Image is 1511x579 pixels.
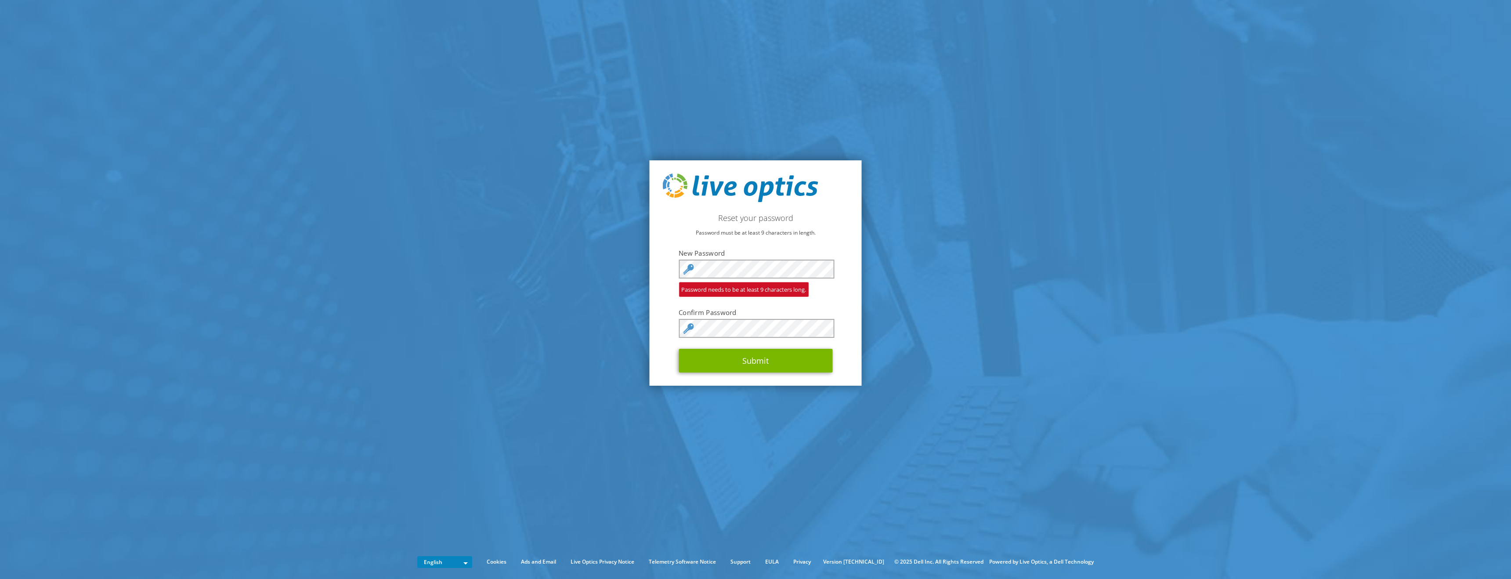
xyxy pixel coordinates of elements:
[679,308,832,317] label: Confirm Password
[989,557,1094,567] li: Powered by Live Optics, a Dell Technology
[642,557,723,567] a: Telemetry Software Notice
[787,557,817,567] a: Privacy
[514,557,563,567] a: Ads and Email
[663,213,849,223] h2: Reset your password
[724,557,757,567] a: Support
[663,228,849,238] p: Password must be at least 9 characters in length.
[759,557,785,567] a: EULA
[480,557,513,567] a: Cookies
[679,282,809,297] span: Password needs to be at least 9 characters long.
[679,249,832,257] label: New Password
[890,557,988,567] li: © 2025 Dell Inc. All Rights Reserved
[663,174,818,203] img: live_optics_svg.svg
[819,557,889,567] li: Version [TECHNICAL_ID]
[679,349,832,373] button: Submit
[564,557,641,567] a: Live Optics Privacy Notice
